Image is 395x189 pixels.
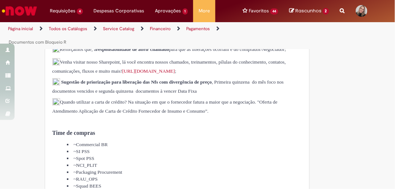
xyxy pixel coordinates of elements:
li: ~Spot PSS [67,155,302,162]
a: Documentos com Bloqueio R [9,39,66,45]
span: Aprovações [155,7,181,15]
span: Venha visitar nosso Sharepoint, lá você encontra nossos chamados, treinamentos, pílulas do conhec... [52,59,286,73]
span: Quando utilizar a carta de crédito? Na situação em que o fornecedor fatura a maior que a negociaç... [52,99,278,113]
ul: Trilhas de página [5,22,225,49]
span: 2 [323,8,329,15]
li: ~Commercial BR [67,141,302,148]
li: ~SI PSS [67,148,302,155]
img: sys_attachment.do [52,98,60,107]
span: More [199,7,210,15]
li: ~RAU_OPS [67,176,302,182]
a: No momento, sua lista de rascunhos tem 2 Itens [289,7,329,14]
span: Favoritos [249,7,269,15]
a: [URL][DOMAIN_NAME] [122,68,175,74]
li: ~Packaging Procurement [67,169,302,176]
img: sys_attachment.do [52,78,60,87]
li: ~NCI_PLIT [67,162,302,169]
img: sys_attachment.do [52,45,60,55]
img: ServiceNow [1,4,38,18]
span: 1 [183,8,188,15]
strong: Time de compras [52,130,95,136]
span: , Primeira quinzena do mês foco nos documentos vencidos e segunda quinzena documentos à vencer Da... [52,79,284,93]
span: Requisições [50,7,75,15]
span: 44 [270,8,278,15]
a: Financeiro [150,26,171,32]
strong: Sugestão de priorização para liberação das Nfs com divergência de preço [61,79,212,85]
img: sys_attachment.do [52,58,60,67]
strong: responsabilidade de abrir chamado [96,47,169,52]
a: Pagamentos [186,26,210,32]
span: Rascunhos [295,7,322,14]
a: Todos os Catálogos [49,26,87,32]
span: Reforçamos que, a para que as liberações ocorram é do comprador/Negociador; [52,47,286,52]
a: Página inicial [8,26,33,32]
a: Service Catalog [103,26,134,32]
span: Despesas Corporativas [94,7,144,15]
span: 4 [77,8,83,15]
